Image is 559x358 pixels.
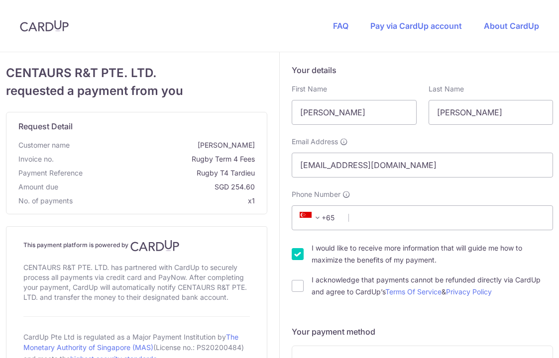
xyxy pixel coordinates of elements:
[18,182,58,192] span: Amount due
[385,287,442,296] a: Terms Of Service
[292,326,553,338] h5: Your payment method
[292,153,553,178] input: Email address
[6,64,267,82] span: CENTAURS R&T PTE. LTD.
[18,169,83,177] span: translation missing: en.payment_reference
[312,274,553,298] label: I acknowledge that payments cannot be refunded directly via CardUp and agree to CardUp’s &
[429,84,464,94] label: Last Name
[18,140,70,150] span: Customer name
[484,21,539,31] a: About CardUp
[23,261,250,304] div: CENTAURS R&T PTE. LTD. has partnered with CardUp to securely process all payments via credit card...
[446,287,492,296] a: Privacy Policy
[312,242,553,266] label: I would like to receive more information that will guide me how to maximize the benefits of my pa...
[429,100,554,125] input: Last name
[297,212,341,224] span: +65
[18,154,54,164] span: Invoice no.
[23,240,250,252] h4: This payment platform is powered by
[292,137,338,147] span: Email Address
[130,240,179,252] img: CardUp
[6,82,267,100] span: requested a payment from you
[248,196,255,205] span: x1
[20,20,69,32] img: CardUp
[292,84,327,94] label: First Name
[333,21,348,31] a: FAQ
[18,196,73,206] span: No. of payments
[370,21,462,31] a: Pay via CardUp account
[58,154,255,164] span: Rugby Term 4 Fees
[18,121,73,131] span: translation missing: en.request_detail
[292,100,417,125] input: First name
[87,168,255,178] span: Rugby T4 Tardieu
[62,182,255,192] span: SGD 254.60
[300,212,324,224] span: +65
[292,64,553,76] h5: Your details
[74,140,255,150] span: [PERSON_NAME]
[292,189,340,199] span: Phone Number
